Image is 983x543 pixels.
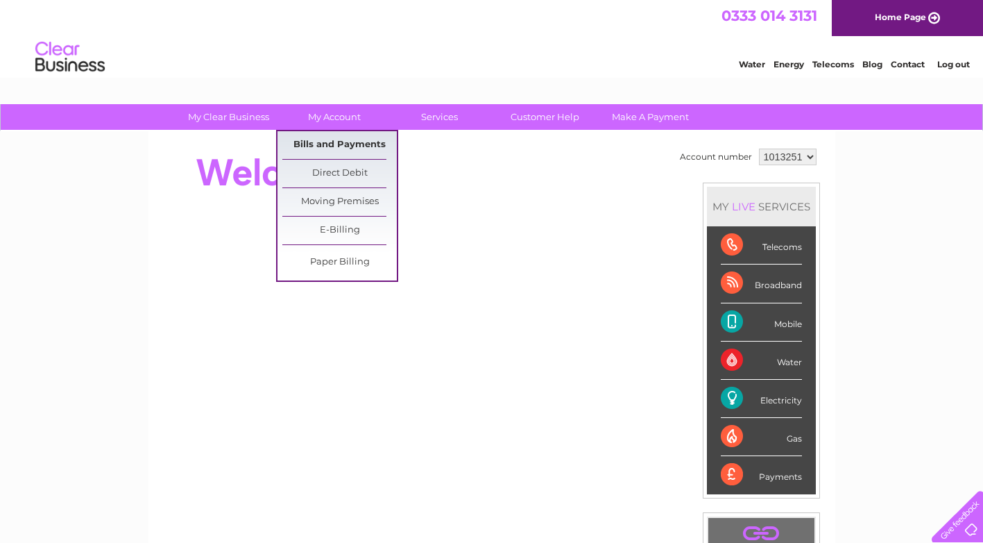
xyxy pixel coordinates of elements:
[382,104,497,130] a: Services
[739,59,765,69] a: Water
[729,200,758,213] div: LIVE
[812,59,854,69] a: Telecoms
[282,188,397,216] a: Moving Premises
[282,160,397,187] a: Direct Debit
[862,59,882,69] a: Blog
[721,418,802,456] div: Gas
[676,145,755,169] td: Account number
[707,187,816,226] div: MY SERVICES
[721,303,802,342] div: Mobile
[171,104,286,130] a: My Clear Business
[282,249,397,276] a: Paper Billing
[773,59,804,69] a: Energy
[721,342,802,380] div: Water
[721,7,817,24] a: 0333 014 3131
[891,59,925,69] a: Contact
[488,104,602,130] a: Customer Help
[282,217,397,244] a: E-Billing
[277,104,391,130] a: My Account
[721,265,802,303] div: Broadband
[721,380,802,418] div: Electricity
[282,131,397,159] a: Bills and Payments
[35,36,105,78] img: logo.png
[937,59,970,69] a: Log out
[721,456,802,494] div: Payments
[164,8,820,67] div: Clear Business is a trading name of Verastar Limited (registered in [GEOGRAPHIC_DATA] No. 3667643...
[593,104,708,130] a: Make A Payment
[721,226,802,265] div: Telecoms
